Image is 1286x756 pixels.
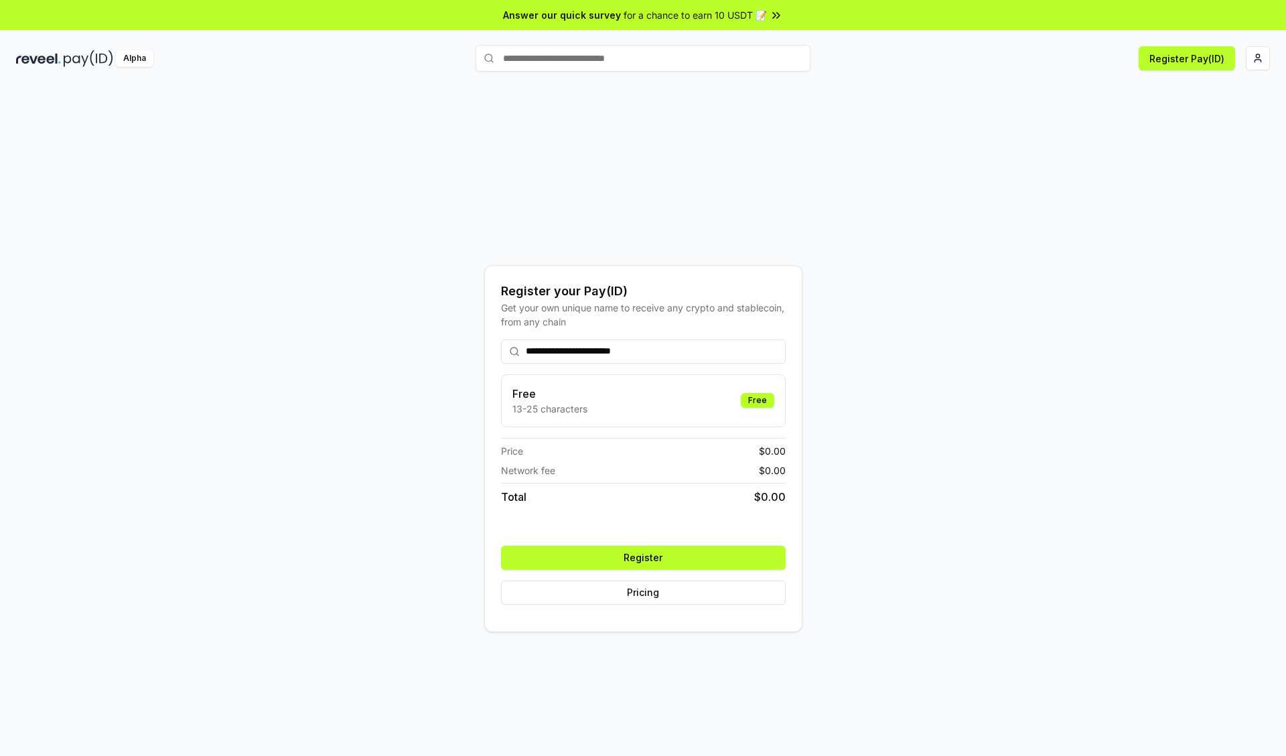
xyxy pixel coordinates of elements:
[501,282,786,301] div: Register your Pay(ID)
[754,489,786,505] span: $ 0.00
[501,463,555,477] span: Network fee
[512,386,587,402] h3: Free
[501,489,526,505] span: Total
[116,50,153,67] div: Alpha
[1139,46,1235,70] button: Register Pay(ID)
[759,444,786,458] span: $ 0.00
[501,444,523,458] span: Price
[501,581,786,605] button: Pricing
[624,8,767,22] span: for a chance to earn 10 USDT 📝
[16,50,61,67] img: reveel_dark
[512,402,587,416] p: 13-25 characters
[503,8,621,22] span: Answer our quick survey
[741,393,774,408] div: Free
[759,463,786,477] span: $ 0.00
[501,546,786,570] button: Register
[64,50,113,67] img: pay_id
[501,301,786,329] div: Get your own unique name to receive any crypto and stablecoin, from any chain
